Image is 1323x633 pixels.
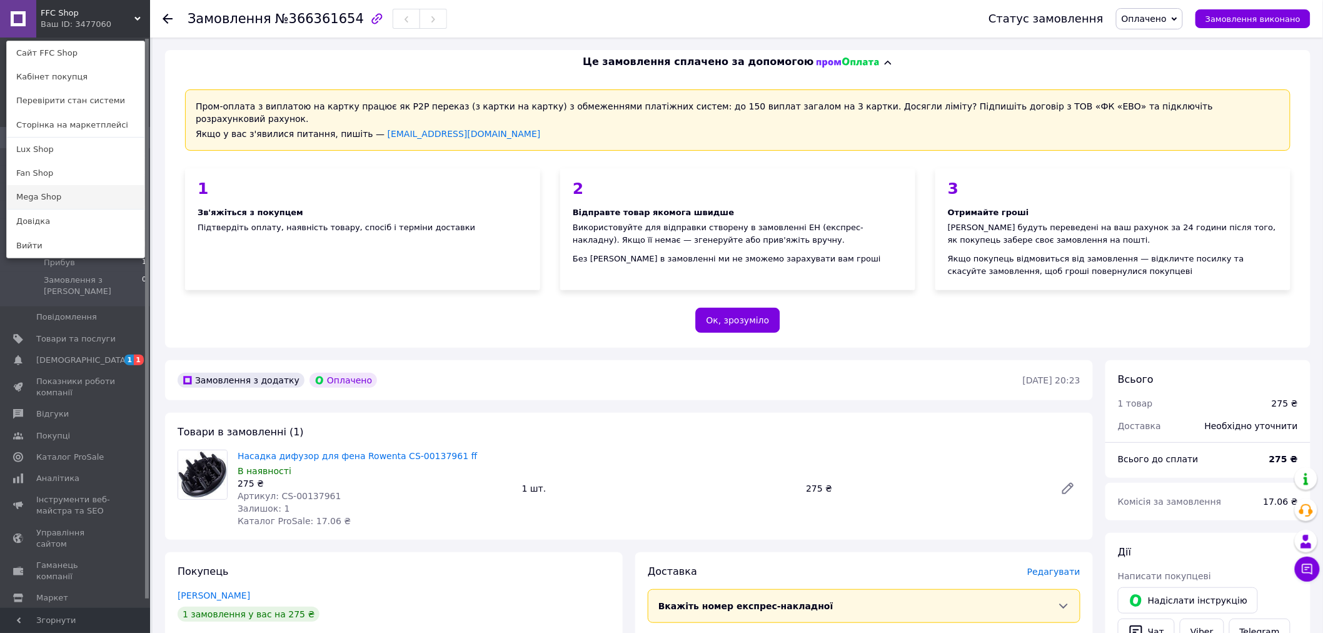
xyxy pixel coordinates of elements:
[124,355,134,365] span: 1
[7,138,144,161] a: Lux Shop
[44,257,75,268] span: Прибув
[948,221,1278,246] div: [PERSON_NAME] будуть переведені на ваш рахунок за 24 години після того, як покупець забере своє з...
[573,253,903,265] div: Без [PERSON_NAME] в замовленні ми не зможемо зарахувати вам гроші
[36,473,79,484] span: Аналітика
[1269,454,1298,464] b: 275 ₴
[178,590,250,600] a: [PERSON_NAME]
[41,19,93,30] div: Ваш ID: 3477060
[196,128,1280,140] div: Якщо у вас з'явилися питання, пишіть —
[7,89,144,113] a: Перевірити стан системи
[198,208,303,217] span: Зв'яжіться з покупцем
[36,376,116,398] span: Показники роботи компанії
[142,275,146,297] span: 0
[7,113,144,137] a: Сторінка на маркетплейсі
[7,161,144,185] a: Fan Shop
[36,592,68,604] span: Маркет
[41,8,134,19] span: FFC Shop
[948,181,1278,196] div: 3
[1205,14,1300,24] span: Замовлення виконано
[648,565,697,577] span: Доставка
[1295,557,1320,582] button: Чат з покупцем
[1197,412,1305,440] div: Необхідно уточнити
[7,65,144,89] a: Кабінет покупця
[238,477,512,490] div: 275 ₴
[142,257,146,268] span: 1
[36,311,97,323] span: Повідомлення
[178,565,229,577] span: Покупець
[801,480,1050,497] div: 275 ₴
[948,253,1278,278] div: Якщо покупець відмовиться від замовлення — відкличте посилку та скасуйте замовлення, щоб гроші по...
[36,560,116,582] span: Гаманець компанії
[178,373,304,388] div: Замовлення з додатку
[1118,587,1258,614] button: Надіслати інструкцію
[1118,571,1211,581] span: Написати покупцеві
[36,333,116,345] span: Товари та послуги
[309,373,377,388] div: Оплачено
[163,13,173,25] div: Повернутися назад
[238,466,291,476] span: В наявності
[658,601,833,611] span: Вкажіть номер експрес-накладної
[1118,373,1154,385] span: Всього
[1122,14,1167,24] span: Оплачено
[185,89,1290,151] div: Пром-оплата з виплатою на картку працює як P2P переказ (з картки на картку) з обмеженнями платіжн...
[1118,546,1131,558] span: Дії
[1118,421,1161,431] span: Доставка
[275,11,364,26] span: №366361654
[178,426,304,438] span: Товари в замовленні (1)
[1027,567,1080,577] span: Редагувати
[185,168,540,290] div: Підтвердіть оплату, наявність товару, спосіб і терміни доставки
[1023,375,1080,385] time: [DATE] 20:23
[36,452,104,463] span: Каталог ProSale
[1118,398,1153,408] span: 1 товар
[178,450,227,499] img: Насадка дифузор для фена Rowenta CS-00137961 ff
[198,181,528,196] div: 1
[36,408,69,420] span: Відгуки
[7,210,144,233] a: Довідка
[573,181,903,196] div: 2
[7,234,144,258] a: Вийти
[573,221,903,246] div: Використовуйте для відправки створену в замовленні ЕН (експрес-накладну). Якщо її немає — згенеру...
[188,11,271,26] span: Замовлення
[573,208,734,217] span: Відправте товар якомога швидше
[36,355,129,366] span: [DEMOGRAPHIC_DATA]
[36,527,116,550] span: Управління сайтом
[517,480,802,497] div: 1 шт.
[178,607,319,622] div: 1 замовлення у вас на 275 ₴
[44,275,142,297] span: Замовлення з [PERSON_NAME]
[36,494,116,517] span: Інструменти веб-майстра та SEO
[988,13,1104,25] div: Статус замовлення
[36,430,70,442] span: Покупці
[1195,9,1310,28] button: Замовлення виконано
[238,516,351,526] span: Каталог ProSale: 17.06 ₴
[1264,497,1298,507] span: 17.06 ₴
[1272,397,1298,410] div: 275 ₴
[7,185,144,209] a: Mega Shop
[1118,454,1199,464] span: Всього до сплати
[238,451,477,461] a: Насадка дифузор для фена Rowenta CS-00137961 ff
[388,129,541,139] a: [EMAIL_ADDRESS][DOMAIN_NAME]
[583,55,813,69] span: Це замовлення сплачено за допомогою
[1055,476,1080,501] a: Редагувати
[948,208,1029,217] span: Отримайте гроші
[7,41,144,65] a: Сайт FFC Shop
[238,491,341,501] span: Артикул: CS-00137961
[696,308,780,333] button: Ок, зрозуміло
[1118,497,1222,507] span: Комісія за замовлення
[134,355,144,365] span: 1
[238,504,290,514] span: Залишок: 1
